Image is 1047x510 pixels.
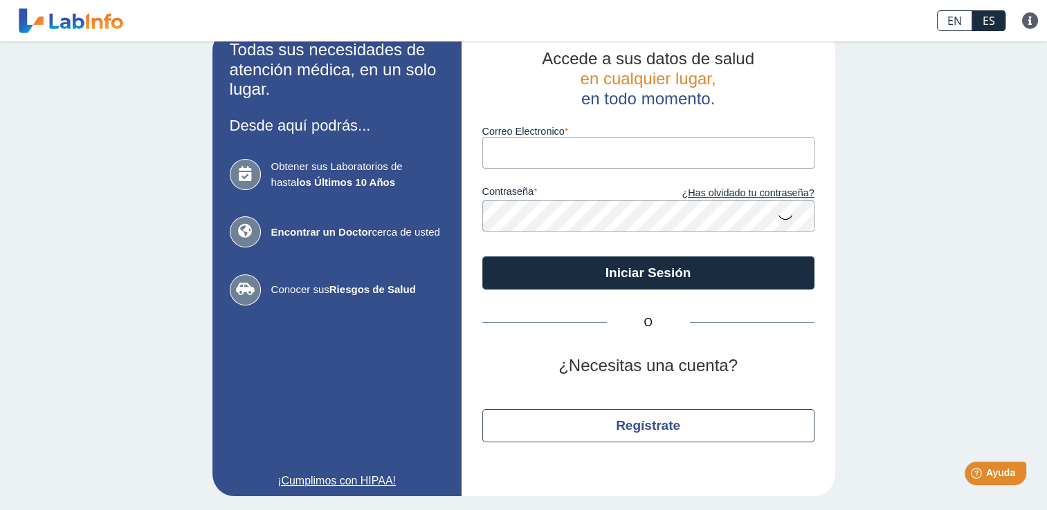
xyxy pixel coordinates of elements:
[271,226,372,238] b: Encontrar un Doctor
[581,89,715,108] span: en todo momento.
[271,282,444,298] span: Conocer sus
[296,176,395,188] b: los Últimos 10 Años
[230,473,444,489] a: ¡Cumplimos con HIPAA!
[482,409,814,442] button: Regístrate
[482,186,648,201] label: contraseña
[580,69,716,88] span: en cualquier lugar,
[230,40,444,100] h2: Todas sus necesidades de atención médica, en un solo lugar.
[482,126,814,137] label: Correo Electronico
[271,225,444,240] span: cerca de usted
[542,49,754,68] span: Accede a sus datos de salud
[271,159,444,190] span: Obtener sus Laboratorios de hasta
[482,256,814,290] button: Iniciar Sesión
[937,10,972,31] a: EN
[607,314,690,331] span: O
[329,283,416,295] b: Riesgos de Salud
[482,356,814,376] h2: ¿Necesitas una cuenta?
[972,10,1005,31] a: ES
[230,117,444,134] h3: Desde aquí podrás...
[648,186,814,201] a: ¿Has olvidado tu contraseña?
[924,456,1032,495] iframe: Help widget launcher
